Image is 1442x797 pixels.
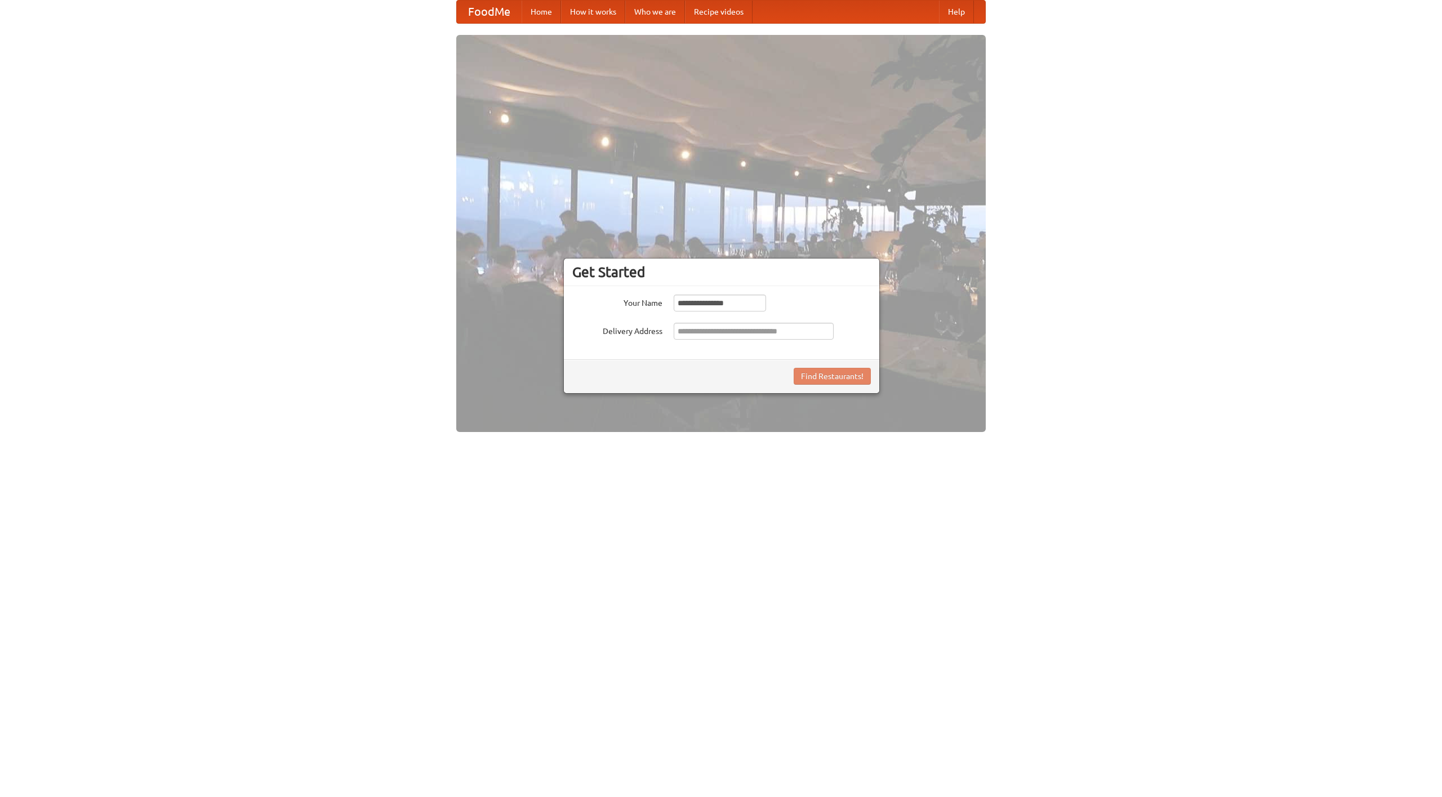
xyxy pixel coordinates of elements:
label: Your Name [572,295,662,309]
a: Help [939,1,974,23]
label: Delivery Address [572,323,662,337]
a: Who we are [625,1,685,23]
a: FoodMe [457,1,522,23]
a: Home [522,1,561,23]
a: Recipe videos [685,1,753,23]
h3: Get Started [572,264,871,280]
button: Find Restaurants! [794,368,871,385]
a: How it works [561,1,625,23]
